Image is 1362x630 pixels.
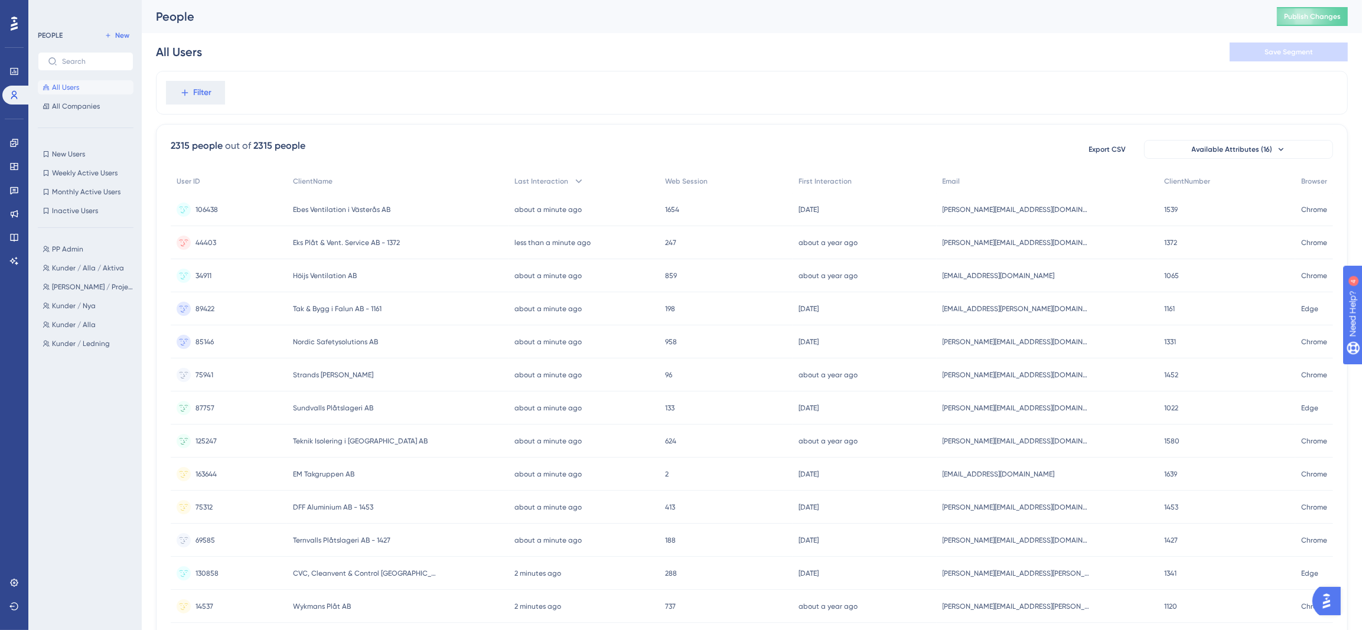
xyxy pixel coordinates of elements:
[1164,370,1178,380] span: 1452
[225,139,251,153] div: out of
[52,320,96,329] span: Kunder / Alla
[799,602,858,611] time: about a year ago
[38,280,141,294] button: [PERSON_NAME] / Projektledare
[52,187,120,197] span: Monthly Active Users
[1301,403,1318,413] span: Edge
[293,337,378,347] span: Nordic Safetysolutions AB
[665,436,676,446] span: 624
[52,263,124,273] span: Kunder / Alla / Aktiva
[38,204,133,218] button: Inactive Users
[799,338,819,346] time: [DATE]
[195,337,214,347] span: 85146
[1301,205,1327,214] span: Chrome
[1164,337,1176,347] span: 1331
[799,569,819,577] time: [DATE]
[514,239,591,247] time: less than a minute ago
[1301,238,1327,247] span: Chrome
[38,261,141,275] button: Kunder / Alla / Aktiva
[52,83,79,92] span: All Users
[28,3,74,17] span: Need Help?
[38,80,133,94] button: All Users
[1301,370,1327,380] span: Chrome
[195,569,219,578] span: 130858
[665,602,676,611] span: 737
[799,177,852,186] span: First Interaction
[514,503,582,511] time: about a minute ago
[1301,337,1327,347] span: Chrome
[665,536,676,545] span: 188
[1078,140,1137,159] button: Export CSV
[195,602,213,611] span: 14537
[1164,569,1177,578] span: 1341
[52,339,110,348] span: Kunder / Ledning
[514,404,582,412] time: about a minute ago
[1164,403,1178,413] span: 1022
[514,177,568,186] span: Last Interaction
[156,8,1247,25] div: People
[115,31,129,40] span: New
[1301,536,1327,545] span: Chrome
[514,371,582,379] time: about a minute ago
[943,304,1090,314] span: [EMAIL_ADDRESS][PERSON_NAME][DOMAIN_NAME]
[166,81,225,105] button: Filter
[943,436,1090,446] span: [PERSON_NAME][EMAIL_ADDRESS][DOMAIN_NAME]
[665,177,708,186] span: Web Session
[799,272,858,280] time: about a year ago
[38,147,133,161] button: New Users
[799,536,819,544] time: [DATE]
[52,206,98,216] span: Inactive Users
[38,318,141,332] button: Kunder / Alla
[1301,602,1327,611] span: Chrome
[943,337,1090,347] span: [PERSON_NAME][EMAIL_ADDRESS][DOMAIN_NAME]
[1164,602,1177,611] span: 1120
[514,305,582,313] time: about a minute ago
[293,238,400,247] span: Eks Plåt & Vent. Service AB - 1372
[52,282,136,292] span: [PERSON_NAME] / Projektledare
[1301,177,1327,186] span: Browser
[1230,43,1348,61] button: Save Segment
[1164,177,1210,186] span: ClientNumber
[1144,140,1333,159] button: Available Attributes (16)
[1164,271,1179,280] span: 1065
[1164,304,1175,314] span: 1161
[38,99,133,113] button: All Companies
[38,185,133,199] button: Monthly Active Users
[1301,469,1327,479] span: Chrome
[943,271,1055,280] span: [EMAIL_ADDRESS][DOMAIN_NAME]
[943,502,1090,512] span: [PERSON_NAME][EMAIL_ADDRESS][DOMAIN_NAME]
[1164,205,1178,214] span: 1539
[665,304,675,314] span: 198
[799,205,819,214] time: [DATE]
[514,470,582,478] time: about a minute ago
[38,299,141,313] button: Kunder / Nya
[293,602,351,611] span: Wykmans Plåt AB
[177,177,200,186] span: User ID
[293,536,390,545] span: Ternvalls Plåtslageri AB - 1427
[195,502,213,512] span: 75312
[293,469,354,479] span: EM Takgruppen AB
[514,272,582,280] time: about a minute ago
[1284,12,1341,21] span: Publish Changes
[665,569,677,578] span: 288
[943,602,1090,611] span: [PERSON_NAME][EMAIL_ADDRESS][PERSON_NAME][DOMAIN_NAME]
[195,238,216,247] span: 44403
[52,149,85,159] span: New Users
[1301,304,1318,314] span: Edge
[253,139,305,153] div: 2315 people
[1164,238,1177,247] span: 1372
[799,239,858,247] time: about a year ago
[195,436,217,446] span: 125247
[943,205,1090,214] span: [PERSON_NAME][EMAIL_ADDRESS][DOMAIN_NAME]
[943,370,1090,380] span: [PERSON_NAME][EMAIL_ADDRESS][DOMAIN_NAME]
[1301,569,1318,578] span: Edge
[293,436,428,446] span: Teknik Isolering i [GEOGRAPHIC_DATA] AB
[514,602,561,611] time: 2 minutes ago
[100,28,133,43] button: New
[293,569,441,578] span: CVC, Cleanvent & Control [GEOGRAPHIC_DATA] AB
[943,403,1090,413] span: [PERSON_NAME][EMAIL_ADDRESS][DOMAIN_NAME]
[665,238,676,247] span: 247
[293,403,373,413] span: Sundvalls Plåtslageri AB
[293,502,373,512] span: DFF Aluminium AB - 1453
[665,469,669,479] span: 2
[195,370,213,380] span: 75941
